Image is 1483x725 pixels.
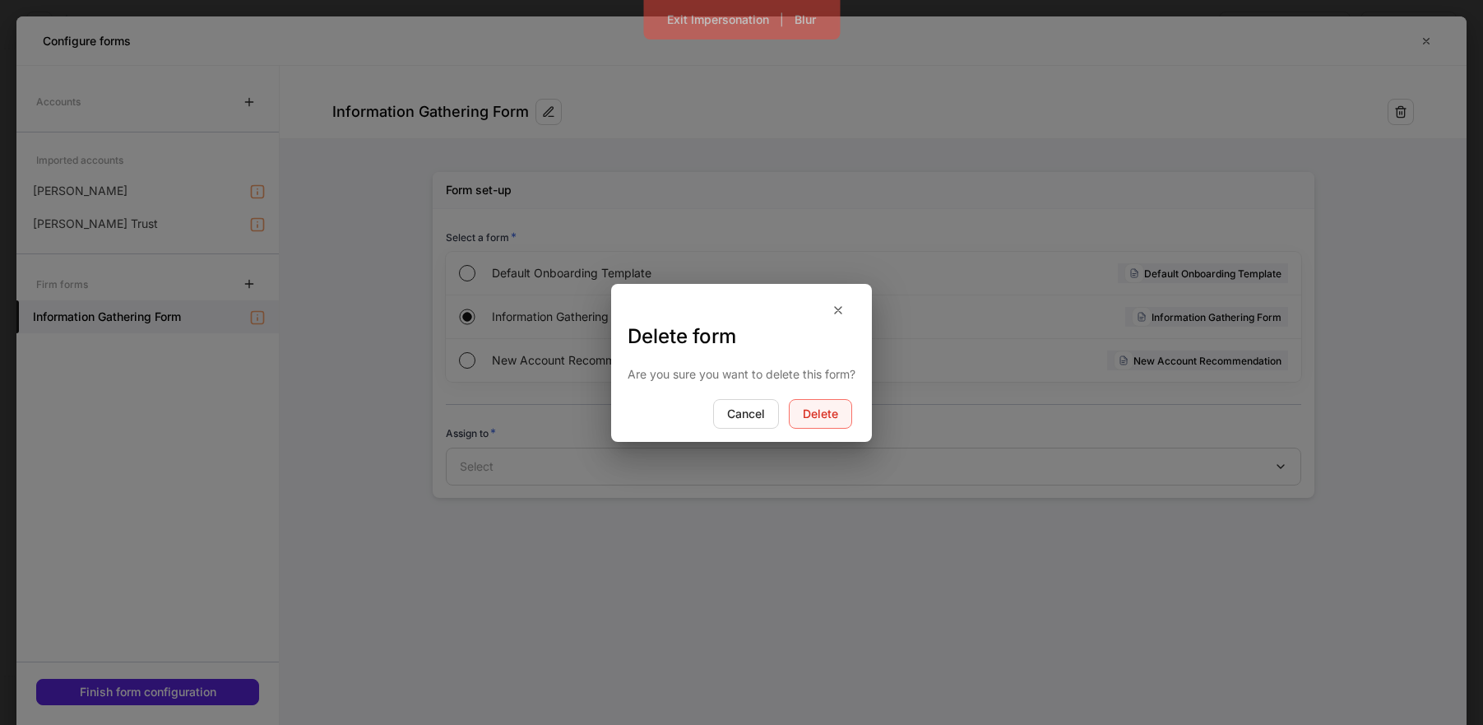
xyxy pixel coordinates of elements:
h3: Delete form [628,323,855,350]
button: Cancel [713,399,779,429]
div: Cancel [727,408,765,420]
div: Blur [795,14,816,26]
p: Are you sure you want to delete this form? [628,366,855,383]
button: Delete [789,399,852,429]
div: Exit Impersonation [667,14,769,26]
div: Delete [803,408,838,420]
